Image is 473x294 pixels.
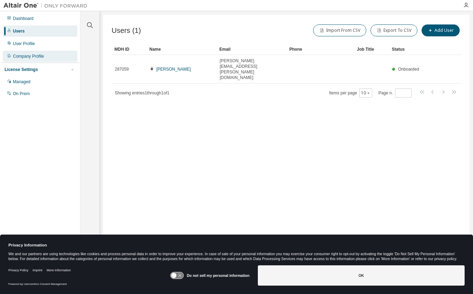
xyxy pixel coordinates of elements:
[13,16,34,21] div: Dashboard
[13,41,35,46] div: User Profile
[3,2,91,9] img: Altair One
[329,88,372,98] span: Items per page
[149,44,214,55] div: Name
[13,91,30,96] div: On Prem
[398,67,419,72] span: Onboarded
[5,67,38,72] div: License Settings
[115,91,169,95] span: Showing entries 1 through 1 of 1
[115,66,129,72] span: 287059
[112,27,141,35] span: Users (1)
[361,90,370,96] button: 10
[392,44,421,55] div: Status
[379,88,412,98] span: Page n.
[289,44,351,55] div: Phone
[13,28,24,34] div: Users
[13,79,30,85] div: Managed
[114,44,144,55] div: MDH ID
[422,24,460,36] button: Add User
[156,67,191,72] a: [PERSON_NAME]
[220,58,283,80] span: [PERSON_NAME][EMAIL_ADDRESS][PERSON_NAME][DOMAIN_NAME]
[370,24,417,36] button: Export To CSV
[313,24,366,36] button: Import From CSV
[13,53,44,59] div: Company Profile
[357,44,386,55] div: Job Title
[219,44,284,55] div: Email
